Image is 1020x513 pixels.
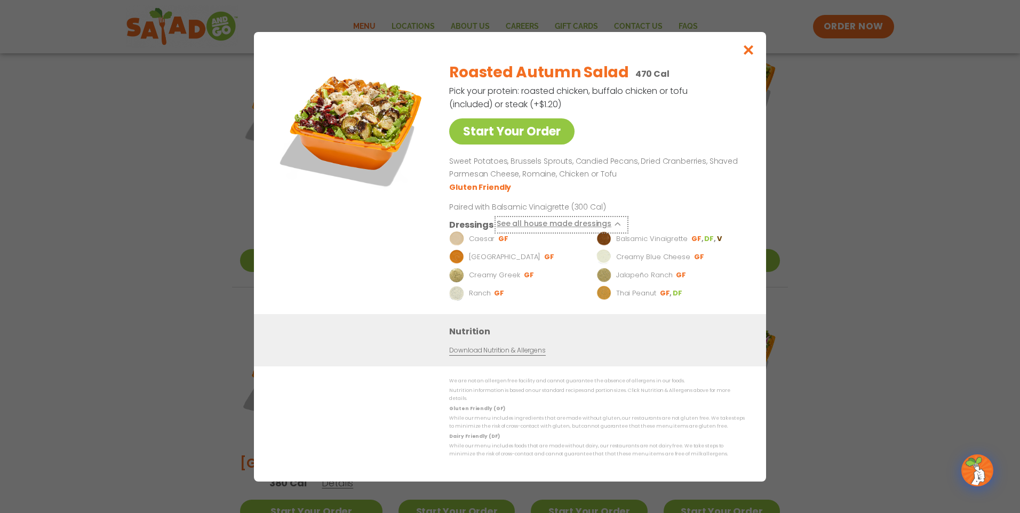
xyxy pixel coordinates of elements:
[449,442,745,459] p: While our menu includes foods that are made without dairy, our restaurants are not dairy free. We...
[731,32,766,68] button: Close modal
[616,251,690,262] p: Creamy Blue Cheese
[676,270,687,279] li: GF
[278,53,427,203] img: Featured product photo for Roasted Autumn Salad
[596,249,611,264] img: Dressing preview image for Creamy Blue Cheese
[494,288,505,298] li: GF
[469,233,495,244] p: Caesar
[616,287,656,298] p: Thai Peanut
[717,234,723,243] li: V
[449,61,628,84] h2: Roasted Autumn Salad
[449,414,745,431] p: While our menu includes ingredients that are made without gluten, our restaurants are not gluten ...
[469,251,540,262] p: [GEOGRAPHIC_DATA]
[449,181,513,193] li: Gluten Friendly
[691,234,704,243] li: GF
[449,405,505,411] strong: Gluten Friendly (GF)
[497,218,626,231] button: See all house made dressings
[596,231,611,246] img: Dressing preview image for Balsamic Vinaigrette
[635,67,670,81] p: 470 Cal
[694,252,705,261] li: GF
[449,218,493,231] h3: Dressings
[616,269,673,280] p: Jalapeño Ranch
[660,288,673,298] li: GF
[449,84,689,111] p: Pick your protein: roasted chicken, buffalo chicken or tofu (included) or steak (+$1.20)
[449,345,545,355] a: Download Nutrition & Allergens
[449,377,745,385] p: We are not an allergen free facility and cannot guarantee the absence of allergens in our foods.
[596,267,611,282] img: Dressing preview image for Jalapeño Ranch
[544,252,555,261] li: GF
[524,270,535,279] li: GF
[449,201,647,212] p: Paired with Balsamic Vinaigrette (300 Cal)
[449,118,575,145] a: Start Your Order
[469,287,491,298] p: Ranch
[449,249,464,264] img: Dressing preview image for BBQ Ranch
[449,155,740,181] p: Sweet Potatoes, Brussels Sprouts, Candied Pecans, Dried Cranberries, Shaved Parmesan Cheese, Roma...
[449,432,499,439] strong: Dairy Friendly (DF)
[469,269,520,280] p: Creamy Greek
[673,288,683,298] li: DF
[449,387,745,403] p: Nutrition information is based on our standard recipes and portion sizes. Click Nutrition & Aller...
[962,455,992,485] img: wpChatIcon
[449,285,464,300] img: Dressing preview image for Ranch
[596,285,611,300] img: Dressing preview image for Thai Peanut
[449,267,464,282] img: Dressing preview image for Creamy Greek
[498,234,509,243] li: GF
[449,324,750,338] h3: Nutrition
[449,231,464,246] img: Dressing preview image for Caesar
[616,233,688,244] p: Balsamic Vinaigrette
[704,234,716,243] li: DF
